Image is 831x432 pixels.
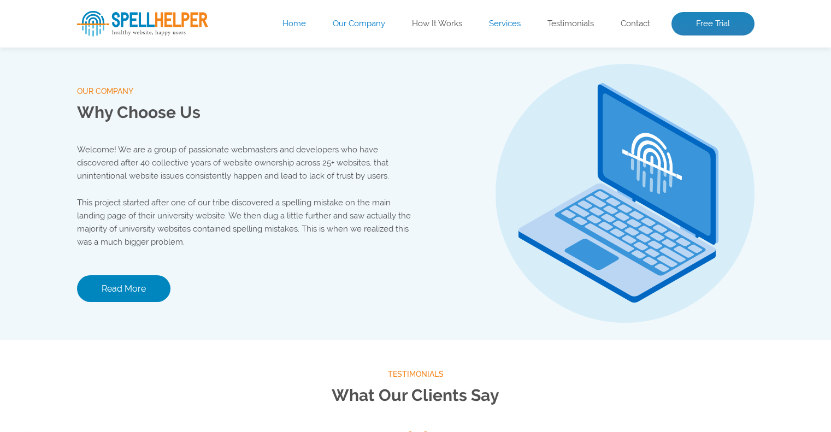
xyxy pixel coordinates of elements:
[77,275,170,302] a: Read More
[282,19,306,29] a: Home
[621,19,650,29] a: Contact
[484,35,755,221] img: Free Webiste Analysis
[489,19,521,29] a: Services
[77,98,416,127] h2: Why Choose Us
[77,44,467,82] h1: Website Analysis
[77,11,208,37] img: SpellHelper
[671,12,755,36] a: Free Trial
[486,63,705,73] img: Free Webiste Analysis
[547,19,594,29] a: Testimonials
[333,19,385,29] a: Our Company
[77,143,416,182] p: Welcome! We are a group of passionate webmasters and developers who have discovered after 40 coll...
[77,93,467,128] p: Enter your website’s URL to see spelling mistakes, broken links and more
[77,196,416,248] p: This project started after one of our tribe discovered a spelling mistake on the main landing pag...
[77,177,174,204] button: Scan Website
[412,19,462,29] a: How It Works
[77,137,378,166] input: Enter Your URL
[77,44,145,82] span: Free
[77,85,416,98] span: our company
